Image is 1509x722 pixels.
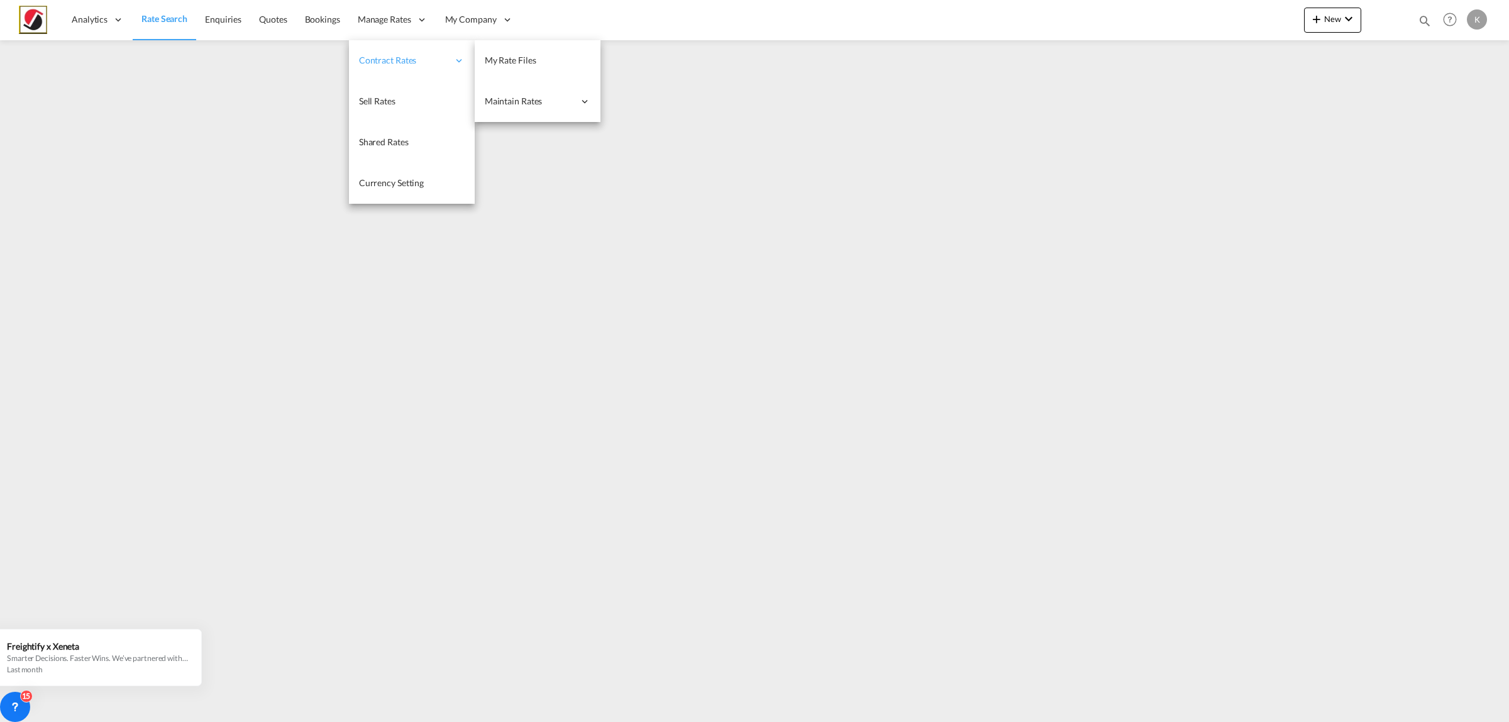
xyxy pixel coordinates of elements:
div: icon-magnify [1418,14,1432,33]
div: K [1467,9,1487,30]
div: Maintain Rates [475,81,600,122]
span: Currency Setting [359,177,424,188]
span: Maintain Rates [485,95,574,108]
span: Bookings [305,14,340,25]
md-icon: icon-magnify [1418,14,1432,28]
span: Sell Rates [359,96,395,106]
a: Currency Setting [349,163,475,204]
div: Help [1439,9,1467,31]
img: a48b9190ed6d11ed9026135994875d88.jpg [19,6,47,34]
a: Shared Rates [349,122,475,163]
span: Manage Rates [358,13,411,26]
div: Contract Rates [349,40,475,81]
span: My Company [445,13,497,26]
span: Analytics [72,13,108,26]
a: Sell Rates [349,81,475,122]
span: My Rate Files [485,55,536,65]
span: Rate Search [141,13,187,24]
span: Enquiries [205,14,241,25]
button: icon-plus 400-fgNewicon-chevron-down [1304,8,1361,33]
span: New [1309,14,1356,24]
span: Shared Rates [359,136,409,147]
span: Contract Rates [359,54,448,67]
md-icon: icon-plus 400-fg [1309,11,1324,26]
span: Help [1439,9,1461,30]
a: My Rate Files [475,40,600,81]
md-icon: icon-chevron-down [1341,11,1356,26]
span: Quotes [259,14,287,25]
